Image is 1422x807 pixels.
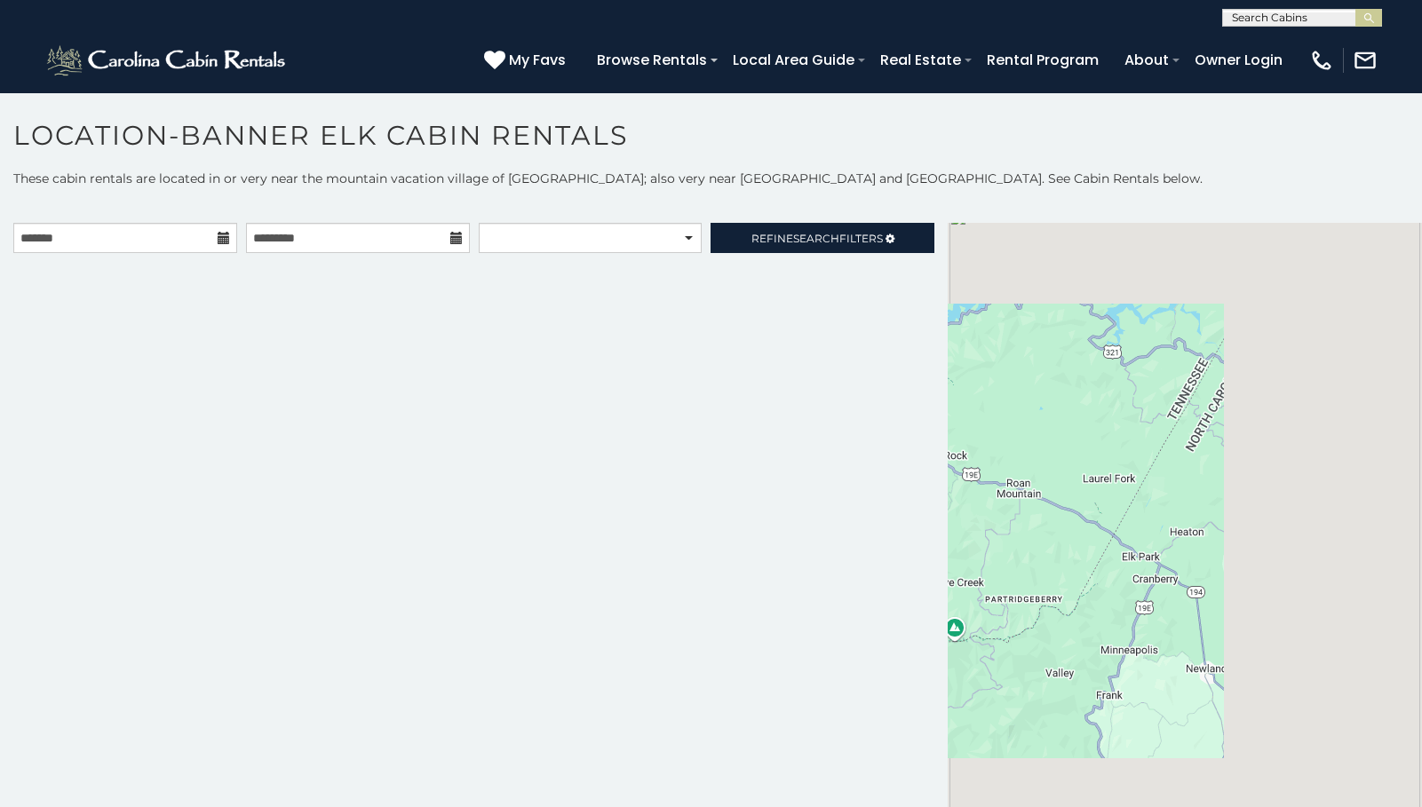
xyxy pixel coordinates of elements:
[1309,48,1334,73] img: phone-regular-white.png
[484,49,570,72] a: My Favs
[793,232,839,245] span: Search
[1353,48,1378,73] img: mail-regular-white.png
[711,223,934,253] a: RefineSearchFilters
[751,232,883,245] span: Refine Filters
[588,44,716,75] a: Browse Rentals
[978,44,1108,75] a: Rental Program
[871,44,970,75] a: Real Estate
[1186,44,1291,75] a: Owner Login
[724,44,863,75] a: Local Area Guide
[44,43,290,78] img: White-1-2.png
[1116,44,1178,75] a: About
[509,49,566,71] span: My Favs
